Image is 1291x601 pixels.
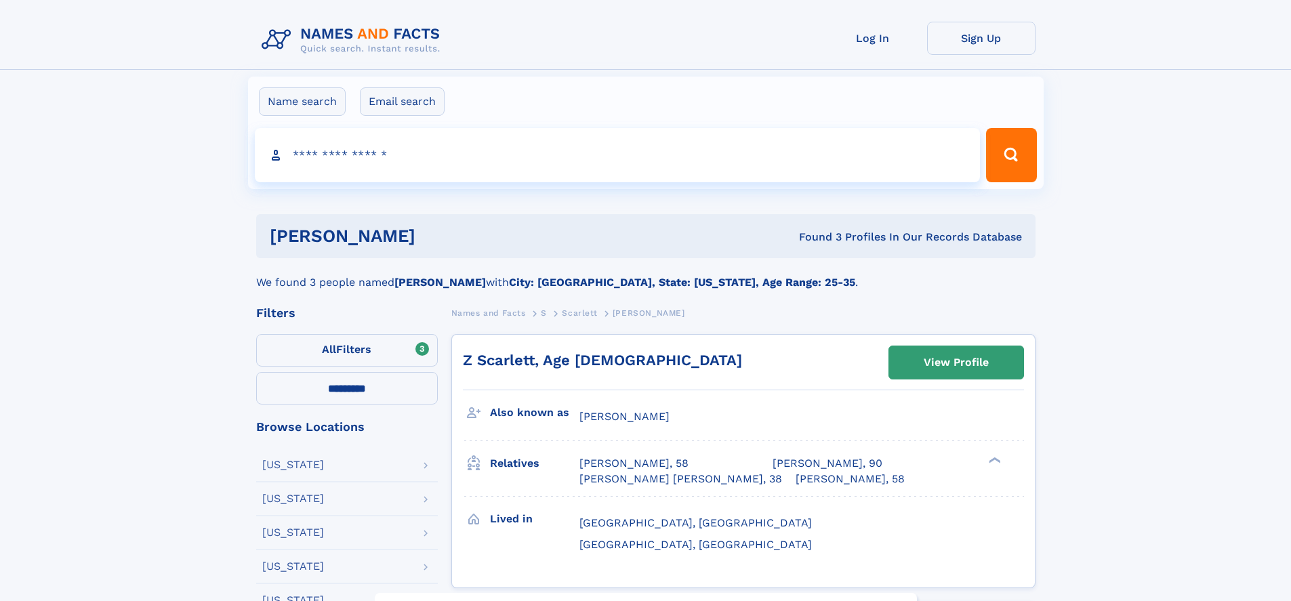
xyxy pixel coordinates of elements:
[579,538,812,551] span: [GEOGRAPHIC_DATA], [GEOGRAPHIC_DATA]
[262,459,324,470] div: [US_STATE]
[541,308,547,318] span: S
[509,276,855,289] b: City: [GEOGRAPHIC_DATA], State: [US_STATE], Age Range: 25-35
[256,258,1036,291] div: We found 3 people named with .
[613,308,685,318] span: [PERSON_NAME]
[541,304,547,321] a: S
[562,304,597,321] a: Scarlett
[579,516,812,529] span: [GEOGRAPHIC_DATA], [GEOGRAPHIC_DATA]
[394,276,486,289] b: [PERSON_NAME]
[579,410,670,423] span: [PERSON_NAME]
[256,421,438,433] div: Browse Locations
[985,456,1002,465] div: ❯
[360,87,445,116] label: Email search
[262,527,324,538] div: [US_STATE]
[796,472,905,486] a: [PERSON_NAME], 58
[490,507,579,531] h3: Lived in
[256,22,451,58] img: Logo Names and Facts
[451,304,526,321] a: Names and Facts
[270,228,607,245] h1: [PERSON_NAME]
[490,452,579,475] h3: Relatives
[490,401,579,424] h3: Also known as
[262,493,324,504] div: [US_STATE]
[819,22,927,55] a: Log In
[262,561,324,572] div: [US_STATE]
[259,87,346,116] label: Name search
[924,347,989,378] div: View Profile
[463,352,742,369] a: Z Scarlett, Age [DEMOGRAPHIC_DATA]
[256,307,438,319] div: Filters
[256,334,438,367] label: Filters
[579,456,689,471] a: [PERSON_NAME], 58
[889,346,1023,379] a: View Profile
[322,343,336,356] span: All
[986,128,1036,182] button: Search Button
[927,22,1036,55] a: Sign Up
[255,128,981,182] input: search input
[579,472,782,486] a: [PERSON_NAME] [PERSON_NAME], 38
[562,308,597,318] span: Scarlett
[773,456,882,471] a: [PERSON_NAME], 90
[607,230,1022,245] div: Found 3 Profiles In Our Records Database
